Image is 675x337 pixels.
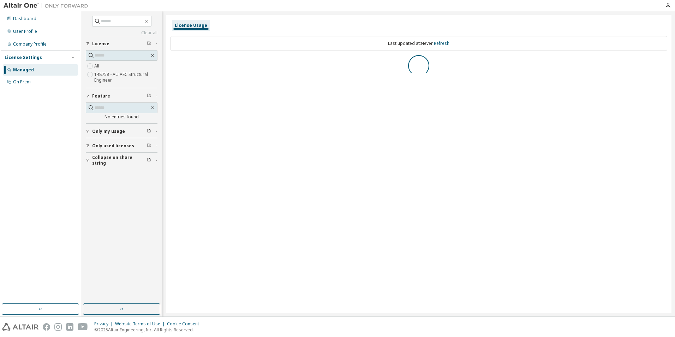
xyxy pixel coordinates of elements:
[92,93,110,99] span: Feature
[115,321,167,327] div: Website Terms of Use
[86,138,157,154] button: Only used licenses
[147,93,151,99] span: Clear filter
[78,323,88,331] img: youtube.svg
[147,158,151,163] span: Clear filter
[94,327,203,333] p: © 2025 Altair Engineering, Inc. All Rights Reserved.
[66,323,73,331] img: linkedin.svg
[86,114,157,120] div: No entries found
[147,129,151,134] span: Clear filter
[92,155,147,166] span: Collapse on share string
[434,40,449,46] a: Refresh
[167,321,203,327] div: Cookie Consent
[54,323,62,331] img: instagram.svg
[92,143,134,149] span: Only used licenses
[170,36,667,51] div: Last updated at: Never
[13,79,31,85] div: On Prem
[147,41,151,47] span: Clear filter
[175,23,207,28] div: License Usage
[86,36,157,52] button: License
[92,41,109,47] span: License
[2,323,38,331] img: altair_logo.svg
[86,88,157,104] button: Feature
[94,321,115,327] div: Privacy
[13,41,47,47] div: Company Profile
[86,124,157,139] button: Only my usage
[13,29,37,34] div: User Profile
[86,30,157,36] a: Clear all
[92,129,125,134] span: Only my usage
[13,16,36,22] div: Dashboard
[43,323,50,331] img: facebook.svg
[4,2,92,9] img: Altair One
[147,143,151,149] span: Clear filter
[94,70,157,84] label: 148758 - AU AEC Structural Engineer
[13,67,34,73] div: Managed
[5,55,42,60] div: License Settings
[94,62,101,70] label: All
[86,153,157,168] button: Collapse on share string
